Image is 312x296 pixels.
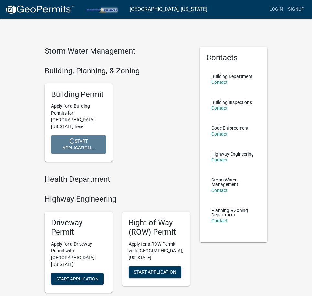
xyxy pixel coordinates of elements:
a: Contact [211,157,228,162]
p: Apply for a Driveway Permit with [GEOGRAPHIC_DATA], [US_STATE] [51,241,106,268]
p: Planning & Zoning Department [211,208,256,217]
a: Contact [211,188,228,193]
p: Highway Engineering [211,152,254,156]
a: Contact [211,131,228,137]
span: Start Application [134,269,176,274]
button: Start Application... [51,135,106,154]
h5: Driveway Permit [51,218,106,237]
a: Contact [211,105,228,111]
a: Contact [211,218,228,223]
p: Apply for a Building Permits for [GEOGRAPHIC_DATA], [US_STATE] here [51,103,106,130]
span: Start Application... [62,138,95,150]
h4: Storm Water Management [45,47,190,56]
img: Porter County, Indiana [80,5,124,14]
p: Building Inspections [211,100,252,104]
a: Contact [211,80,228,85]
a: Login [267,3,285,16]
button: Start Application [51,273,104,285]
p: Apply for a ROW Permit with [GEOGRAPHIC_DATA], [US_STATE] [129,241,184,261]
p: Storm Water Management [211,178,256,187]
h5: Right-of-Way (ROW) Permit [129,218,184,237]
h4: Building, Planning, & Zoning [45,66,190,76]
h5: Building Permit [51,90,106,99]
a: Signup [285,3,307,16]
span: Start Application [56,276,99,281]
a: [GEOGRAPHIC_DATA], [US_STATE] [130,4,207,15]
p: Building Department [211,74,253,79]
h5: Contacts [206,53,261,62]
button: Start Application [129,266,181,278]
p: Code Enforcement [211,126,249,130]
h4: Health Department [45,175,190,184]
h4: Highway Engineering [45,194,190,204]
